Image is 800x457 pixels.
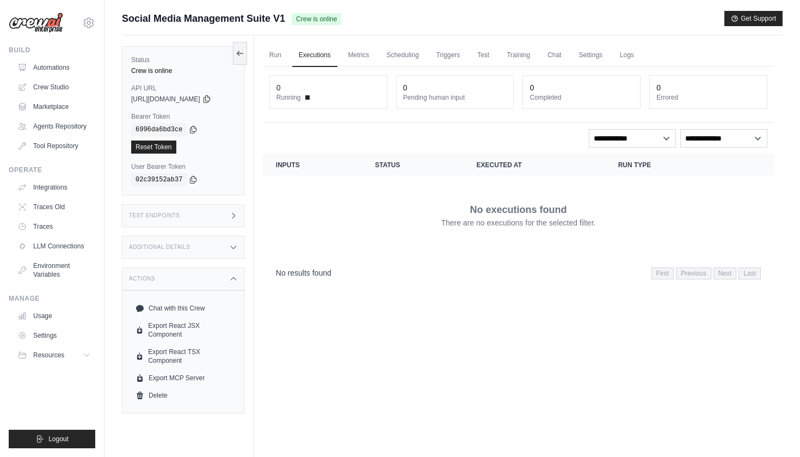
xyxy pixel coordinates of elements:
[9,46,95,54] div: Build
[131,317,236,343] a: Export React JSX Component
[656,93,760,102] dt: Errored
[605,154,722,176] th: Run Type
[263,44,288,67] a: Run
[292,44,337,67] a: Executions
[724,11,783,26] button: Get Support
[276,82,281,93] div: 0
[276,267,331,278] p: No results found
[129,212,180,219] h3: Test Endpoints
[131,112,236,121] label: Bearer Token
[131,56,236,64] label: Status
[129,276,155,282] h3: Actions
[676,267,711,279] span: Previous
[131,123,187,136] code: 6996da6bd3ce
[33,351,64,359] span: Resources
[713,267,737,279] span: Next
[13,327,95,344] a: Settings
[464,154,605,176] th: Executed at
[13,137,95,155] a: Tool Repository
[131,66,236,75] div: Crew is online
[131,84,236,93] label: API URL
[9,430,95,448] button: Logout
[13,98,95,115] a: Marketplace
[651,267,674,279] span: First
[430,44,467,67] a: Triggers
[131,300,236,317] a: Chat with this Crew
[541,44,568,67] a: Chat
[362,154,464,176] th: Status
[13,78,95,96] a: Crew Studio
[613,44,641,67] a: Logs
[131,343,236,369] a: Export React TSX Component
[13,257,95,283] a: Environment Variables
[122,11,285,26] span: Social Media Management Suite V1
[441,217,595,228] p: There are no executions for the selected filter.
[292,13,341,25] span: Crew is online
[131,173,187,186] code: 02c39152ab37
[656,82,661,93] div: 0
[13,218,95,235] a: Traces
[263,154,362,176] th: Inputs
[131,95,200,103] span: [URL][DOMAIN_NAME]
[651,267,761,279] nav: Pagination
[342,44,376,67] a: Metrics
[403,93,507,102] dt: Pending human input
[13,179,95,196] a: Integrations
[403,82,408,93] div: 0
[9,294,95,303] div: Manage
[471,44,496,67] a: Test
[263,259,774,287] nav: Pagination
[131,141,176,154] a: Reset Token
[739,267,761,279] span: Last
[131,387,236,404] a: Delete
[500,44,537,67] a: Training
[9,166,95,174] div: Operate
[470,202,567,217] p: No executions found
[13,59,95,76] a: Automations
[13,237,95,255] a: LLM Connections
[131,162,236,171] label: User Bearer Token
[9,13,63,33] img: Logo
[530,93,633,102] dt: Completed
[13,198,95,216] a: Traces Old
[263,154,774,287] section: Crew executions table
[13,346,95,364] button: Resources
[380,44,425,67] a: Scheduling
[276,93,301,102] span: Running
[572,44,608,67] a: Settings
[530,82,534,93] div: 0
[131,369,236,387] a: Export MCP Server
[13,307,95,325] a: Usage
[13,118,95,135] a: Agents Repository
[129,244,190,251] h3: Additional Details
[48,435,69,443] span: Logout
